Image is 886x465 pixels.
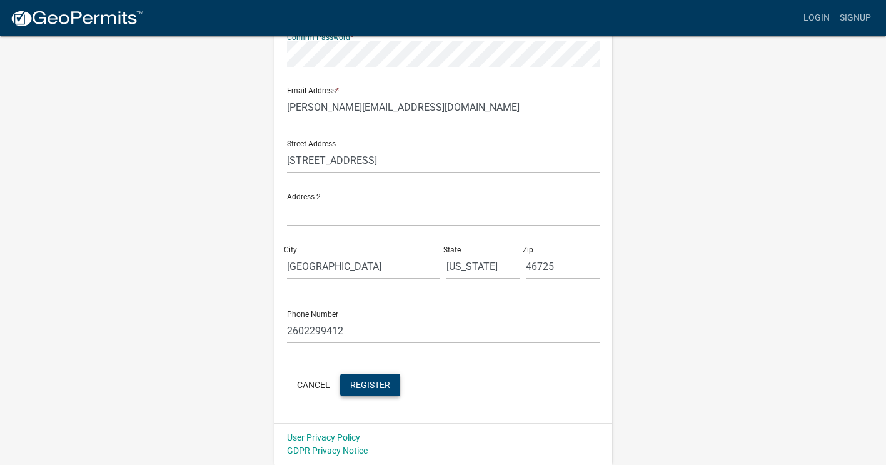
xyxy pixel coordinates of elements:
[287,446,368,456] a: GDPR Privacy Notice
[340,374,400,396] button: Register
[798,6,835,30] a: Login
[350,379,390,389] span: Register
[835,6,876,30] a: Signup
[287,374,340,396] button: Cancel
[287,432,360,442] a: User Privacy Policy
